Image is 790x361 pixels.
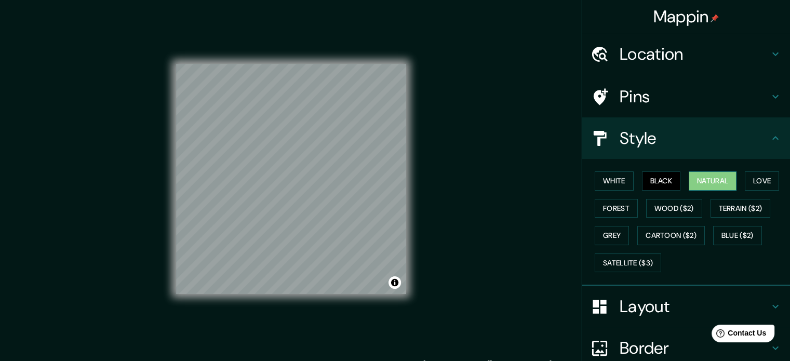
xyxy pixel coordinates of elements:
canvas: Map [176,64,406,294]
button: Satellite ($3) [595,253,661,273]
button: Natural [689,171,737,191]
button: White [595,171,634,191]
h4: Border [620,338,769,358]
h4: Layout [620,296,769,317]
div: Location [582,33,790,75]
div: Layout [582,286,790,327]
h4: Pins [620,86,769,107]
button: Forest [595,199,638,218]
button: Terrain ($2) [711,199,771,218]
button: Toggle attribution [389,276,401,289]
button: Blue ($2) [713,226,762,245]
h4: Style [620,128,769,149]
button: Grey [595,226,629,245]
button: Love [745,171,779,191]
iframe: Help widget launcher [698,320,779,350]
div: Style [582,117,790,159]
div: Pins [582,76,790,117]
h4: Mappin [653,6,719,27]
button: Black [642,171,681,191]
h4: Location [620,44,769,64]
button: Cartoon ($2) [637,226,705,245]
img: pin-icon.png [711,14,719,22]
button: Wood ($2) [646,199,702,218]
